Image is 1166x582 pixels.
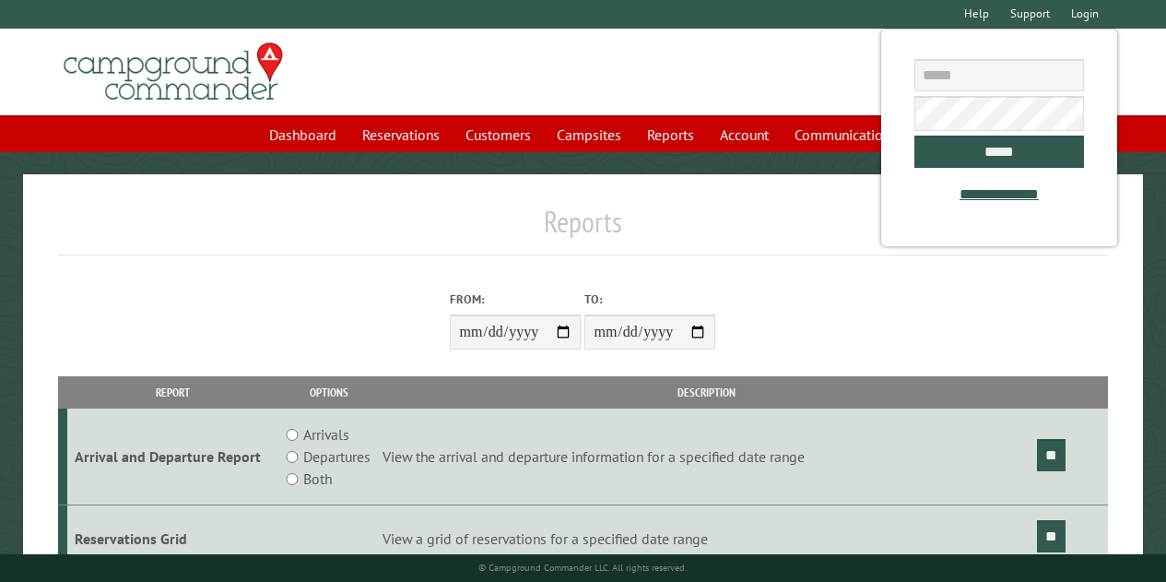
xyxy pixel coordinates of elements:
[454,117,542,152] a: Customers
[58,36,289,108] img: Campground Commander
[546,117,632,152] a: Campsites
[258,117,347,152] a: Dashboard
[380,376,1034,409] th: Description
[450,291,581,308] label: From:
[380,409,1034,505] td: View the arrival and departure information for a specified date range
[303,468,332,490] label: Both
[783,117,908,152] a: Communications
[709,117,780,152] a: Account
[277,376,380,409] th: Options
[584,291,715,308] label: To:
[636,117,705,152] a: Reports
[303,423,349,445] label: Arrivals
[478,562,687,574] small: © Campground Commander LLC. All rights reserved.
[67,376,277,409] th: Report
[67,505,277,573] td: Reservations Grid
[380,505,1034,573] td: View a grid of reservations for a specified date range
[303,445,371,468] label: Departures
[351,117,451,152] a: Reservations
[58,204,1108,255] h1: Reports
[67,409,277,505] td: Arrival and Departure Report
